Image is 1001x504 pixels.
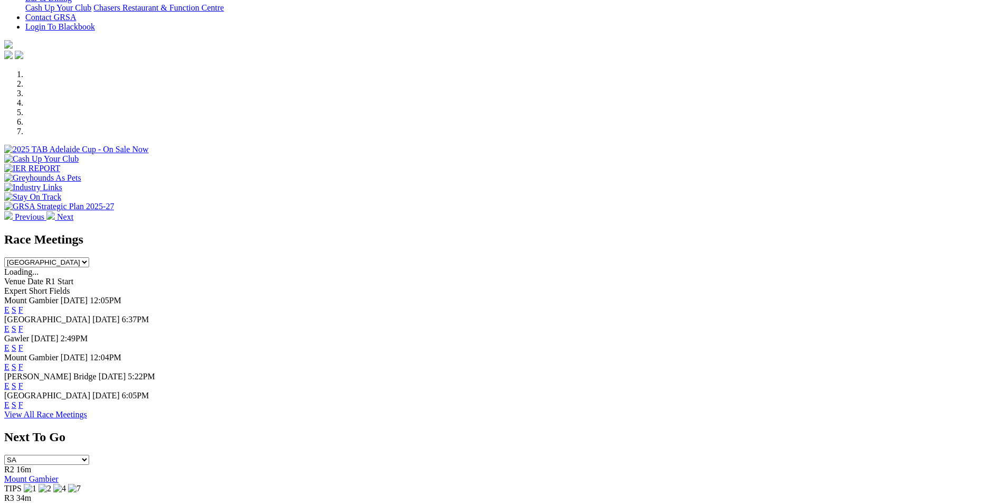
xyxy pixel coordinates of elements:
[25,22,95,31] a: Login To Blackbook
[92,391,120,400] span: [DATE]
[4,173,81,183] img: Greyhounds As Pets
[18,324,23,333] a: F
[4,474,59,483] a: Mount Gambier
[39,484,51,493] img: 2
[18,400,23,409] a: F
[18,381,23,390] a: F
[15,212,44,221] span: Previous
[4,315,90,324] span: [GEOGRAPHIC_DATA]
[128,372,155,381] span: 5:22PM
[4,353,59,362] span: Mount Gambier
[4,183,62,192] img: Industry Links
[4,410,87,419] a: View All Race Meetings
[18,343,23,352] a: F
[4,51,13,59] img: facebook.svg
[4,192,61,202] img: Stay On Track
[4,212,46,221] a: Previous
[61,296,88,305] span: [DATE]
[4,343,9,352] a: E
[25,3,91,12] a: Cash Up Your Club
[4,391,90,400] span: [GEOGRAPHIC_DATA]
[4,362,9,371] a: E
[4,145,149,154] img: 2025 TAB Adelaide Cup - On Sale Now
[16,465,31,474] span: 16m
[25,13,76,22] a: Contact GRSA
[12,381,16,390] a: S
[4,430,997,444] h2: Next To Go
[99,372,126,381] span: [DATE]
[46,211,55,220] img: chevron-right-pager-white.svg
[4,465,14,474] span: R2
[4,267,39,276] span: Loading...
[4,334,29,343] span: Gawler
[4,40,13,49] img: logo-grsa-white.png
[4,232,997,247] h2: Race Meetings
[4,154,79,164] img: Cash Up Your Club
[4,286,27,295] span: Expert
[4,277,25,286] span: Venue
[24,484,36,493] img: 1
[4,324,9,333] a: E
[31,334,59,343] span: [DATE]
[4,493,14,502] span: R3
[93,3,224,12] a: Chasers Restaurant & Function Centre
[18,305,23,314] a: F
[45,277,73,286] span: R1 Start
[25,3,997,13] div: Bar & Dining
[57,212,73,221] span: Next
[4,296,59,305] span: Mount Gambier
[16,493,31,502] span: 34m
[4,305,9,314] a: E
[4,372,97,381] span: [PERSON_NAME] Bridge
[68,484,81,493] img: 7
[4,484,22,493] span: TIPS
[53,484,66,493] img: 4
[61,334,88,343] span: 2:49PM
[12,343,16,352] a: S
[12,362,16,371] a: S
[4,381,9,390] a: E
[4,164,60,173] img: IER REPORT
[4,202,114,211] img: GRSA Strategic Plan 2025-27
[90,353,121,362] span: 12:04PM
[46,212,73,221] a: Next
[29,286,47,295] span: Short
[122,391,149,400] span: 6:05PM
[27,277,43,286] span: Date
[92,315,120,324] span: [DATE]
[122,315,149,324] span: 6:37PM
[61,353,88,362] span: [DATE]
[15,51,23,59] img: twitter.svg
[49,286,70,295] span: Fields
[18,362,23,371] a: F
[12,324,16,333] a: S
[4,400,9,409] a: E
[90,296,121,305] span: 12:05PM
[12,305,16,314] a: S
[12,400,16,409] a: S
[4,211,13,220] img: chevron-left-pager-white.svg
